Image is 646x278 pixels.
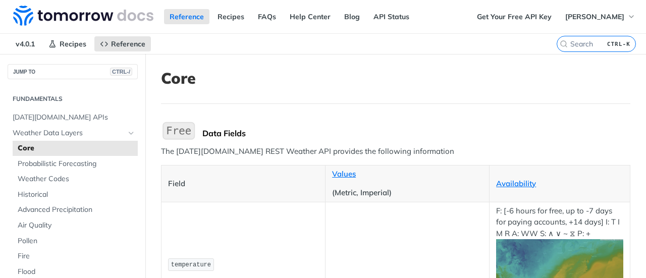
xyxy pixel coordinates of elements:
[368,9,415,24] a: API Status
[13,234,138,249] a: Pollen
[8,110,138,125] a: [DATE][DOMAIN_NAME] APIs
[18,220,135,231] span: Air Quality
[13,172,138,187] a: Weather Codes
[127,129,135,137] button: Hide subpages for Weather Data Layers
[565,12,624,21] span: [PERSON_NAME]
[43,36,92,51] a: Recipes
[284,9,336,24] a: Help Center
[560,9,641,24] button: [PERSON_NAME]
[8,64,138,79] button: JUMP TOCTRL-/
[10,36,40,51] span: v4.0.1
[332,169,356,179] a: Values
[110,68,132,76] span: CTRL-/
[13,141,138,156] a: Core
[496,179,536,188] a: Availability
[18,143,135,153] span: Core
[13,218,138,233] a: Air Quality
[18,251,135,261] span: Fire
[339,9,365,24] a: Blog
[161,146,630,157] p: The [DATE][DOMAIN_NAME] REST Weather API provides the following information
[18,267,135,277] span: Flood
[560,40,568,48] svg: Search
[18,236,135,246] span: Pollen
[13,128,125,138] span: Weather Data Layers
[13,249,138,264] a: Fire
[111,39,145,48] span: Reference
[8,94,138,103] h2: Fundamentals
[605,39,633,49] kbd: CTRL-K
[13,202,138,217] a: Advanced Precipitation
[168,178,318,190] p: Field
[212,9,250,24] a: Recipes
[8,126,138,141] a: Weather Data LayersHide subpages for Weather Data Layers
[471,9,557,24] a: Get Your Free API Key
[94,36,151,51] a: Reference
[332,187,482,199] p: (Metric, Imperial)
[13,113,135,123] span: [DATE][DOMAIN_NAME] APIs
[60,39,86,48] span: Recipes
[18,174,135,184] span: Weather Codes
[161,69,630,87] h1: Core
[252,9,282,24] a: FAQs
[13,156,138,172] a: Probabilistic Forecasting
[13,187,138,202] a: Historical
[13,6,153,26] img: Tomorrow.io Weather API Docs
[202,128,630,138] div: Data Fields
[164,9,209,24] a: Reference
[18,205,135,215] span: Advanced Precipitation
[171,261,211,268] span: temperature
[18,159,135,169] span: Probabilistic Forecasting
[18,190,135,200] span: Historical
